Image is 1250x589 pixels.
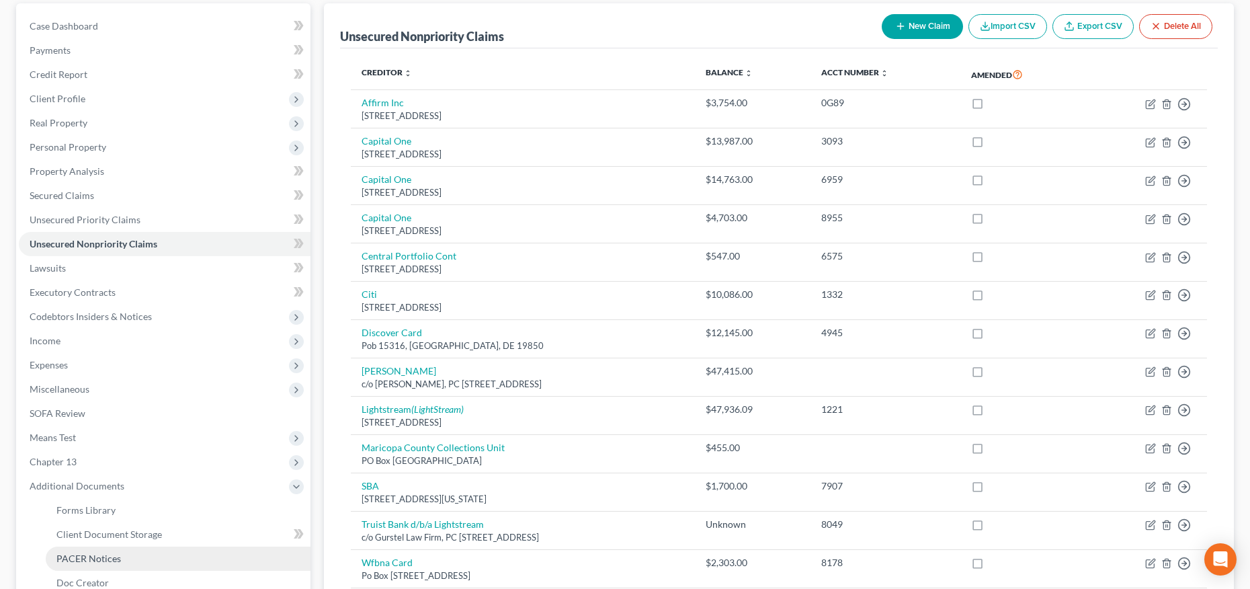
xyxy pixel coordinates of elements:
a: [PERSON_NAME] [362,365,436,377]
div: PO Box [GEOGRAPHIC_DATA] [362,455,684,467]
a: Lightstream(LightStream) [362,403,464,415]
div: $1,700.00 [706,479,800,493]
div: 6959 [821,173,950,186]
span: Executory Contracts [30,286,116,298]
div: $13,987.00 [706,134,800,148]
span: SOFA Review [30,407,85,419]
span: Client Document Storage [56,528,162,540]
div: c/o [PERSON_NAME], PC [STREET_ADDRESS] [362,378,684,391]
a: Citi [362,288,377,300]
div: $455.00 [706,441,800,455]
div: 1221 [821,403,950,416]
a: Balance unfold_more [706,67,753,77]
div: $547.00 [706,249,800,263]
div: Po Box [STREET_ADDRESS] [362,570,684,582]
div: 8955 [821,211,950,225]
div: 8178 [821,556,950,570]
a: Property Analysis [19,159,310,184]
div: 0G89 [821,96,950,110]
span: Payments [30,44,71,56]
div: $2,303.00 [706,556,800,570]
span: Lawsuits [30,262,66,274]
a: Capital One [362,173,411,185]
div: 6575 [821,249,950,263]
span: Client Profile [30,93,85,104]
div: 1332 [821,288,950,301]
span: Secured Claims [30,190,94,201]
div: [STREET_ADDRESS] [362,110,684,122]
span: Additional Documents [30,480,124,492]
div: Pob 15316, [GEOGRAPHIC_DATA], DE 19850 [362,340,684,352]
div: $47,415.00 [706,364,800,378]
a: Credit Report [19,63,310,87]
a: SOFA Review [19,401,310,426]
span: PACER Notices [56,553,121,564]
button: Delete All [1139,14,1212,39]
a: Capital One [362,135,411,147]
a: PACER Notices [46,547,310,571]
a: Truist Bank d/b/a Lightstream [362,518,484,530]
a: Lawsuits [19,256,310,280]
span: Income [30,335,60,346]
i: unfold_more [404,69,412,77]
span: Property Analysis [30,165,104,177]
th: Amended [960,59,1084,90]
button: Import CSV [968,14,1047,39]
span: Codebtors Insiders & Notices [30,311,152,322]
span: Miscellaneous [30,383,89,395]
div: Unknown [706,518,800,531]
div: 7907 [821,479,950,493]
div: [STREET_ADDRESS][US_STATE] [362,493,684,506]
span: Unsecured Priority Claims [30,214,140,225]
button: New Claim [882,14,963,39]
a: Payments [19,38,310,63]
div: [STREET_ADDRESS] [362,186,684,199]
a: Discover Card [362,327,422,338]
a: Capital One [362,212,411,223]
i: (LightStream) [411,403,464,415]
div: Unsecured Nonpriority Claims [340,28,504,44]
a: Central Portfolio Cont [362,250,456,262]
span: Personal Property [30,141,106,153]
div: 3093 [821,134,950,148]
a: Unsecured Nonpriority Claims [19,232,310,256]
i: unfold_more [880,69,888,77]
div: [STREET_ADDRESS] [362,416,684,429]
a: Forms Library [46,498,310,522]
a: Wfbna Card [362,557,413,568]
div: $47,936.09 [706,403,800,416]
span: Credit Report [30,69,87,80]
div: [STREET_ADDRESS] [362,148,684,161]
div: $3,754.00 [706,96,800,110]
div: $14,763.00 [706,173,800,186]
a: Maricopa County Collections Unit [362,442,505,453]
a: Unsecured Priority Claims [19,208,310,232]
i: unfold_more [745,69,753,77]
a: Secured Claims [19,184,310,208]
span: Real Property [30,117,87,128]
a: Affirm Inc [362,97,404,108]
a: Acct Number unfold_more [821,67,888,77]
div: [STREET_ADDRESS] [362,225,684,237]
span: Means Test [30,432,76,443]
div: c/o Gurstel Law Firm, PC [STREET_ADDRESS] [362,531,684,544]
a: Executory Contracts [19,280,310,305]
span: Forms Library [56,504,116,516]
a: Case Dashboard [19,14,310,38]
span: Doc Creator [56,577,109,588]
a: Creditor unfold_more [362,67,412,77]
div: 4945 [821,326,950,340]
div: [STREET_ADDRESS] [362,263,684,276]
span: Unsecured Nonpriority Claims [30,238,157,249]
a: Export CSV [1052,14,1134,39]
div: 8049 [821,518,950,531]
span: Expenses [30,359,68,370]
div: $4,703.00 [706,211,800,225]
div: $10,086.00 [706,288,800,301]
div: $12,145.00 [706,326,800,340]
a: Client Document Storage [46,522,310,547]
span: Chapter 13 [30,456,77,467]
span: Case Dashboard [30,20,98,32]
a: SBA [362,480,379,492]
div: [STREET_ADDRESS] [362,301,684,314]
